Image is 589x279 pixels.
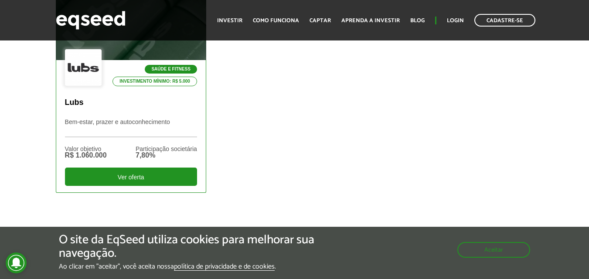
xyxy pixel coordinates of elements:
[65,146,107,152] div: Valor objetivo
[65,168,197,186] div: Ver oferta
[145,65,197,74] p: Saúde e Fitness
[59,233,341,260] h5: O site da EqSeed utiliza cookies para melhorar sua navegação.
[341,18,400,24] a: Aprenda a investir
[136,146,197,152] div: Participação societária
[457,242,530,258] button: Aceitar
[253,18,299,24] a: Como funciona
[174,263,275,271] a: política de privacidade e de cookies
[410,18,425,24] a: Blog
[447,18,464,24] a: Login
[56,9,126,32] img: EqSeed
[65,118,197,137] p: Bem-estar, prazer e autoconhecimento
[474,14,535,27] a: Cadastre-se
[112,77,197,86] p: Investimento mínimo: R$ 5.000
[217,18,242,24] a: Investir
[65,98,197,108] p: Lubs
[136,152,197,159] div: 7,80%
[59,262,341,271] p: Ao clicar em "aceitar", você aceita nossa .
[65,152,107,159] div: R$ 1.060.000
[310,18,331,24] a: Captar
